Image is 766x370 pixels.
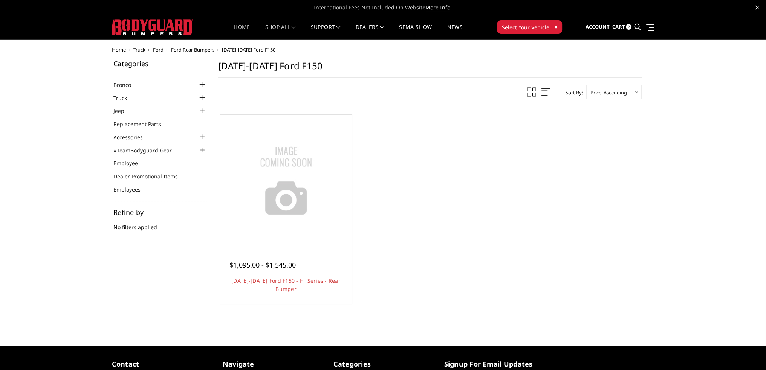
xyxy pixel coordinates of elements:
a: Jeep [113,107,134,115]
img: BODYGUARD BUMPERS [112,19,193,35]
a: Ford Rear Bumpers [171,46,214,53]
span: Select Your Vehicle [502,23,549,31]
a: More Info [425,4,450,11]
a: Home [234,24,250,39]
h5: Categories [333,359,433,369]
a: Replacement Parts [113,120,170,128]
button: Select Your Vehicle [497,20,562,34]
a: Dealer Promotional Items [113,172,187,180]
h5: Refine by [113,209,207,216]
span: 2 [626,24,631,30]
a: Support [311,24,341,39]
span: ▾ [555,23,557,31]
span: $1,095.00 - $1,545.00 [229,260,296,270]
div: No filters applied [113,209,207,239]
h5: contact [112,359,211,369]
label: Sort By: [561,87,583,98]
h1: [DATE]-[DATE] Ford F150 [218,60,642,78]
a: Truck [133,46,145,53]
a: Employee [113,159,147,167]
a: shop all [265,24,296,39]
span: Cart [612,23,625,30]
a: Bronco [113,81,141,89]
a: Ford [153,46,164,53]
a: Employees [113,186,150,193]
a: #TeamBodyguard Gear [113,146,181,154]
a: Account [585,17,609,37]
a: SEMA Show [399,24,432,39]
a: Accessories [113,133,152,141]
a: Dealers [356,24,384,39]
a: Cart 2 [612,17,631,37]
a: Home [112,46,126,53]
span: [DATE]-[DATE] Ford F150 [222,46,275,53]
a: News [447,24,462,39]
a: [DATE]-[DATE] Ford F150 - FT Series - Rear Bumper [231,277,341,292]
a: Truck [113,94,136,102]
h5: Navigate [223,359,322,369]
iframe: Chat Widget [728,334,766,370]
h5: signup for email updates [444,359,544,369]
h5: Categories [113,60,207,67]
span: Account [585,23,609,30]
